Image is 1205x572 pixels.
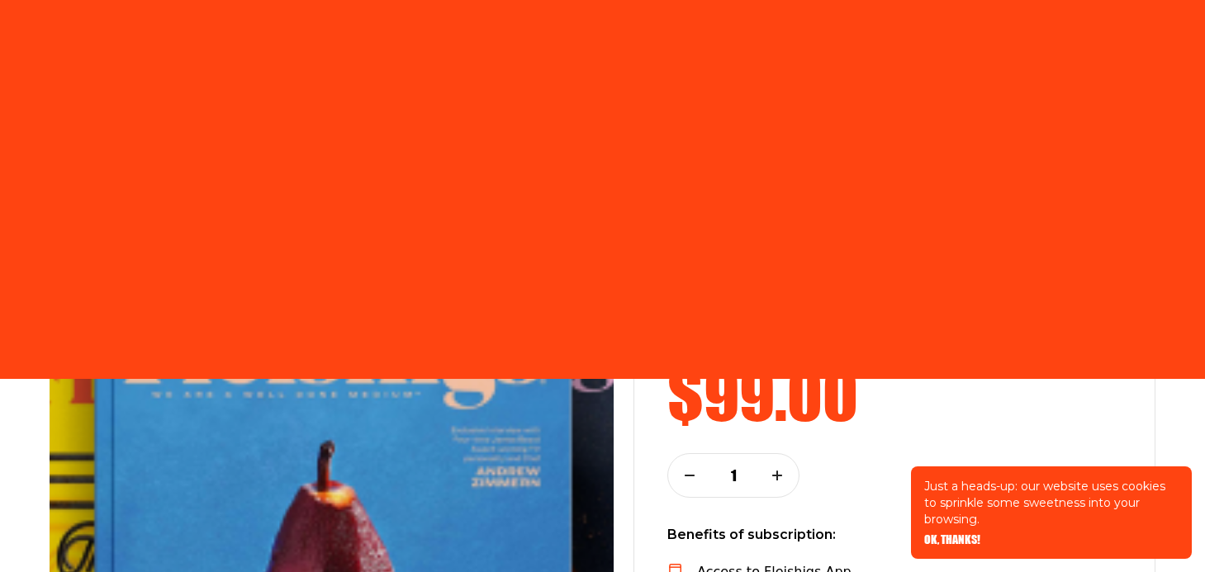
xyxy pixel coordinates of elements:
button: OK, THANKS! [924,534,980,546]
p: Just a heads-up: our website uses cookies to sprinkle some sweetness into your browsing. [924,478,1179,527]
p: 1 [723,466,744,485]
p: Benefits of subscription: [667,524,1122,546]
h2: $99.00 [667,361,1122,427]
